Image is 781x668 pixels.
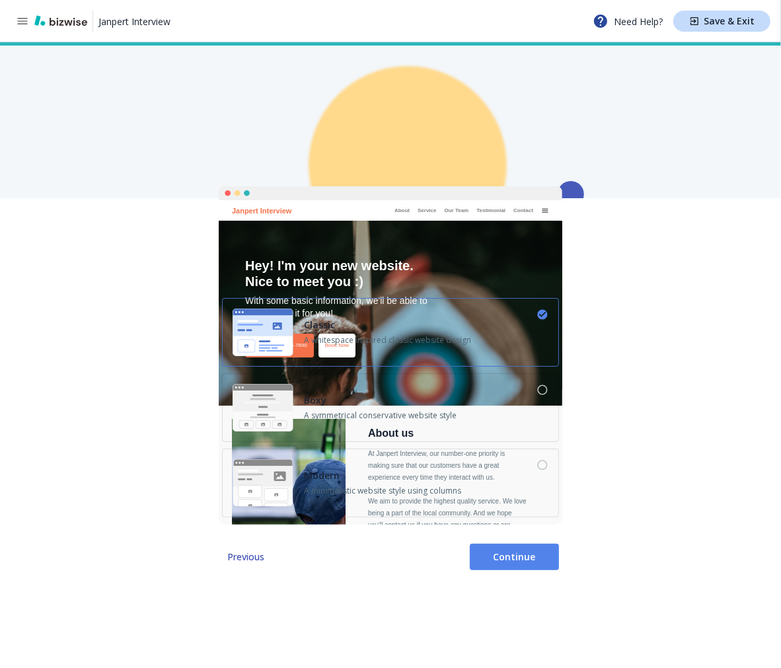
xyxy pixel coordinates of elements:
[368,448,527,543] div: At Janpert Interview, our number-one priority is making sure that our customers have a great expe...
[222,298,559,367] button: ClassicA whitespace inspired classic website design
[304,334,471,346] span: A whitespace inspired classic website design
[98,11,170,32] a: Janpert Interview
[304,318,335,332] h6: Classic
[509,207,537,213] div: Contact
[222,373,559,442] button: BoxyA symmetrical conservative website style
[441,207,473,213] div: Our Team
[98,15,170,28] p: Janpert Interview
[704,17,755,26] h4: Save & Exit
[304,469,340,482] h6: Modern
[245,258,536,289] div: Hey! I'm your new website. Nice to meet you :)
[232,205,291,217] div: Janpert Interview
[227,550,264,564] span: Previous
[673,11,770,32] button: Save & Exit
[470,544,559,570] button: Continue
[304,410,457,422] span: A symmetrical conservative website style
[222,544,270,570] button: Previous
[34,15,87,26] img: bizwise
[414,207,440,213] div: Service
[304,485,461,497] span: A minimalistic website style using columns
[222,449,559,517] button: ModernA minimalistic website style using columns
[390,207,414,213] div: About
[304,394,326,407] h6: Boxy
[593,13,663,29] p: Need Help?
[245,295,536,320] div: With some basic information, we'll be able to personalize it for you!
[480,550,548,564] span: Continue
[472,207,509,213] div: Testimonial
